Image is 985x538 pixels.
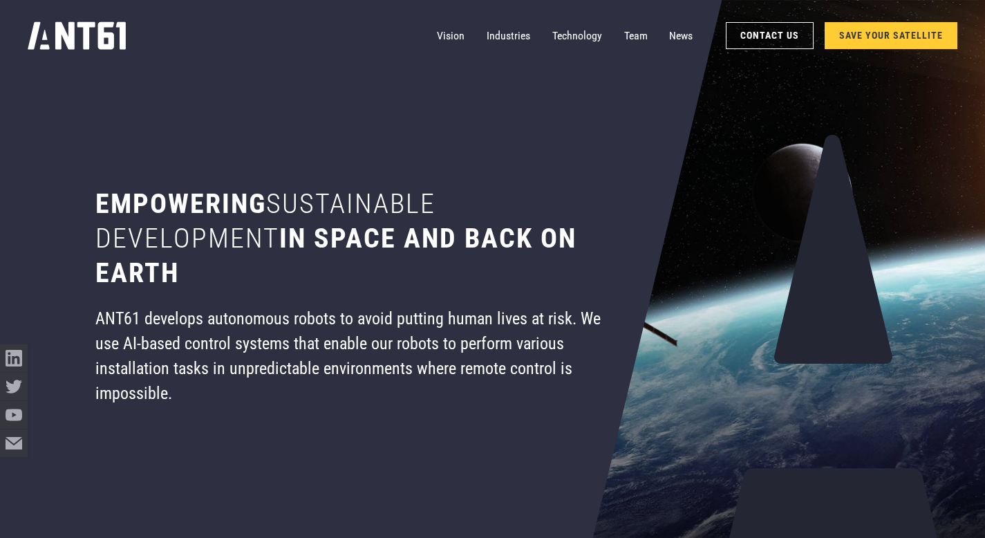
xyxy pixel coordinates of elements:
a: Contact Us [726,22,814,49]
a: home [28,17,126,54]
a: Team [624,22,648,50]
a: SAVE YOUR SATELLITE [825,22,957,49]
a: Technology [552,22,602,50]
h1: Empowering in space and back on earth [95,187,628,290]
a: News [669,22,693,50]
a: Industries [487,22,530,50]
div: ANT61 develops autonomous robots to avoid putting human lives at risk. We use AI-based control sy... [95,307,628,407]
a: Vision [437,22,465,50]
